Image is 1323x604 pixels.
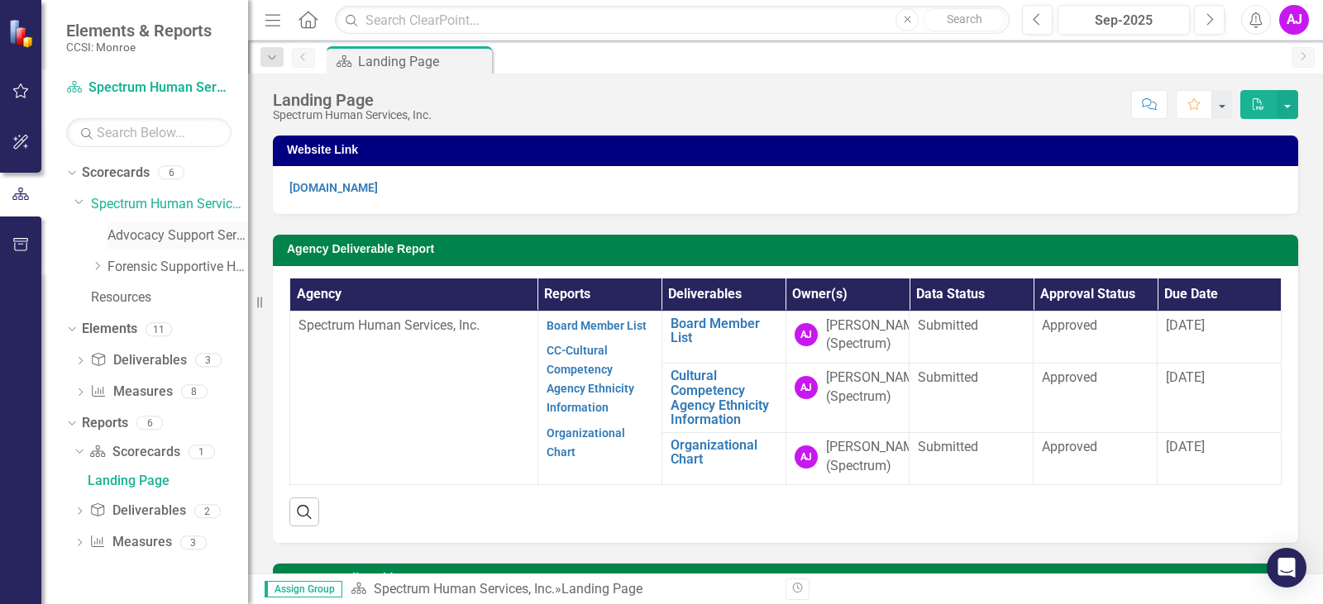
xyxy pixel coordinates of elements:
[547,426,625,459] a: Organizational Chart
[910,364,1034,432] td: Double-Click to Edit
[158,166,184,180] div: 6
[1166,439,1205,454] span: [DATE]
[910,432,1034,485] td: Double-Click to Edit
[89,533,171,552] a: Measures
[89,443,179,462] a: Scorecards
[1058,5,1190,35] button: Sep-2025
[918,317,978,333] span: Submitted
[671,438,777,467] a: Organizational Chart
[194,504,221,518] div: 2
[287,243,1290,255] h3: Agency Deliverable Report
[1166,369,1205,385] span: [DATE]
[1034,311,1158,364] td: Double-Click to Edit
[918,439,978,454] span: Submitted
[1279,5,1309,35] button: AJ
[351,580,773,599] div: »
[181,385,208,399] div: 8
[795,376,818,399] div: AJ
[66,78,232,97] a: Spectrum Human Services, Inc.
[910,311,1034,364] td: Double-Click to Edit
[82,320,137,339] a: Elements
[918,369,978,385] span: Submitted
[84,467,248,493] a: Landing Page
[795,445,818,468] div: AJ
[671,316,777,345] a: Board Member List
[1267,548,1306,587] div: Open Intercom Messenger
[88,473,248,488] div: Landing Page
[547,344,634,414] a: CC-Cultural Competency Agency Ethnicity Information
[826,369,925,407] div: [PERSON_NAME] (Spectrum)
[189,445,215,459] div: 1
[91,288,248,307] a: Resources
[561,581,642,597] div: Landing Page
[66,118,232,147] input: Search Below...
[265,581,342,597] span: Assign Group
[299,316,529,335] p: Spectrum Human Services, Inc.
[1034,432,1158,485] td: Double-Click to Edit
[335,6,1010,35] input: Search ClearPoint...
[661,364,786,432] td: Double-Click to Edit Right Click for Context Menu
[287,572,1290,584] h3: Program Deliverable Report
[947,12,982,26] span: Search
[661,432,786,485] td: Double-Click to Edit Right Click for Context Menu
[180,535,207,549] div: 3
[671,369,777,426] a: Cultural Competency Agency Ethnicity Information
[107,258,248,277] a: Forensic Supportive Housing
[91,195,248,214] a: Spectrum Human Services, Inc.
[1042,369,1097,385] span: Approved
[66,40,212,54] small: CCSI: Monroe
[826,438,925,476] div: [PERSON_NAME] (Spectrum)
[82,414,128,433] a: Reports
[82,164,150,183] a: Scorecards
[1042,317,1097,333] span: Approved
[146,322,172,336] div: 11
[8,18,37,47] img: ClearPoint Strategy
[923,8,1005,31] button: Search
[1166,317,1205,333] span: [DATE]
[90,383,172,402] a: Measures
[547,319,647,332] a: Board Member List
[66,21,212,40] span: Elements & Reports
[89,502,185,521] a: Deliverables
[136,416,163,430] div: 6
[661,311,786,364] td: Double-Click to Edit Right Click for Context Menu
[289,181,378,194] a: [DOMAIN_NAME]
[273,91,432,109] div: Landing Page
[287,144,1290,156] h3: Website Link
[107,226,248,245] a: Advocacy Support Services - Forensic Population
[795,323,818,346] div: AJ
[195,354,222,368] div: 3
[358,51,488,72] div: Landing Page
[374,581,555,597] a: Spectrum Human Services, Inc.
[1063,11,1184,31] div: Sep-2025
[90,351,186,370] a: Deliverables
[826,316,925,354] div: [PERSON_NAME] (Spectrum)
[1042,439,1097,454] span: Approved
[1034,364,1158,432] td: Double-Click to Edit
[273,109,432,121] div: Spectrum Human Services, Inc.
